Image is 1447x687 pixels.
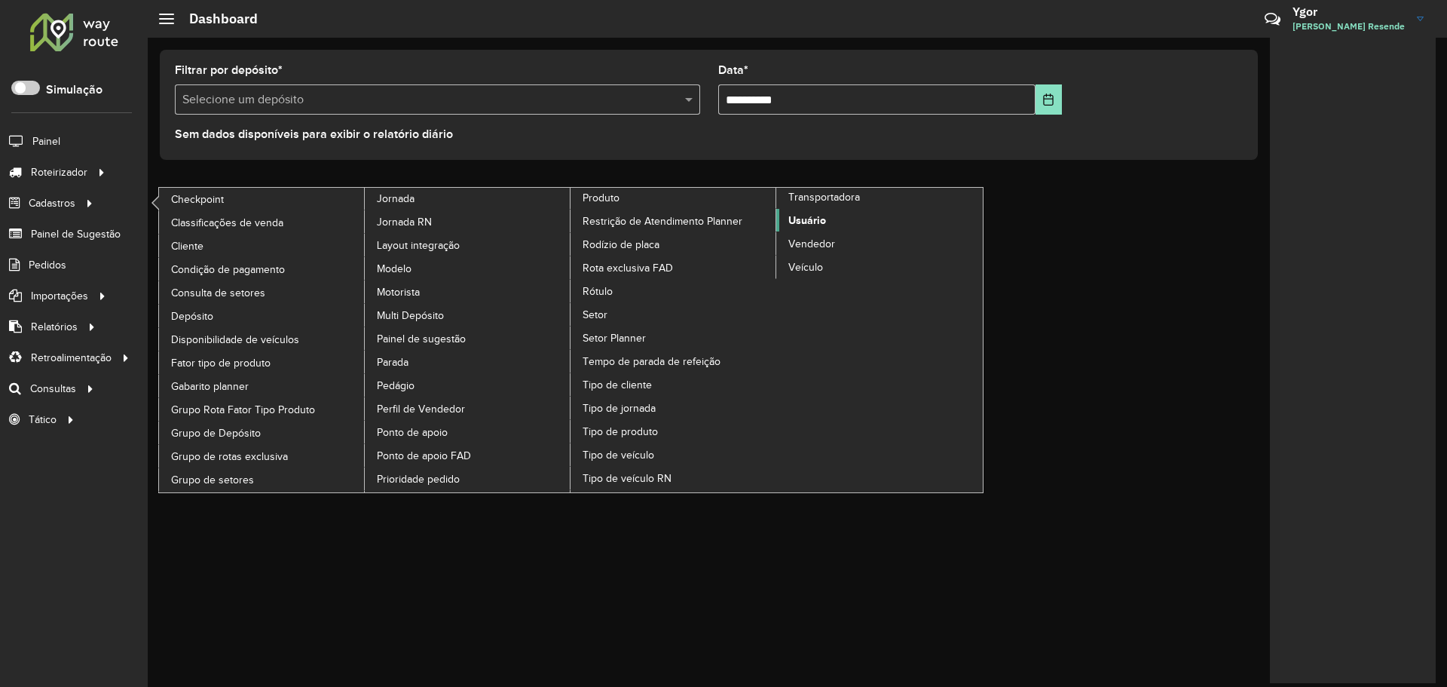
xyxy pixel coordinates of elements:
[46,81,102,99] label: Simulação
[175,61,283,79] label: Filtrar por depósito
[377,214,432,230] span: Jornada RN
[776,256,983,278] a: Veículo
[159,328,366,351] a: Disponibilidade de veículos
[571,210,777,232] a: Restrição de Atendimento Planner
[159,445,366,468] a: Grupo de rotas exclusiva
[171,192,224,207] span: Checkpoint
[159,281,366,304] a: Consulta de setores
[171,472,254,488] span: Grupo de setores
[175,125,453,143] label: Sem dados disponíveis para exibir o relatório diário
[174,11,258,27] h2: Dashboard
[365,210,571,233] a: Jornada RN
[1293,5,1406,19] h3: Ygor
[171,215,283,231] span: Classificações de venda
[365,304,571,327] a: Multi Depósito
[377,261,411,277] span: Modelo
[377,284,420,300] span: Motorista
[583,354,720,370] span: Tempo de parada de refeição
[788,189,860,205] span: Transportadora
[159,211,366,234] a: Classificações de venda
[583,447,654,463] span: Tipo de veículo
[171,285,265,301] span: Consulta de setores
[171,355,271,371] span: Fator tipo de produto
[159,398,366,421] a: Grupo Rota Fator Tipo Produto
[365,421,571,443] a: Ponto de apoio
[788,213,826,228] span: Usuário
[159,258,366,281] a: Condição de pagamento
[171,425,261,441] span: Grupo de Depósito
[377,401,465,417] span: Perfil de Vendedor
[171,332,299,348] span: Disponibilidade de veículos
[583,471,671,486] span: Tipo de veículo RN
[571,188,983,492] a: Transportadora
[776,209,983,232] a: Usuário
[583,190,619,206] span: Produto
[571,397,777,419] a: Tipo de jornada
[571,233,777,256] a: Rodízio de placa
[159,235,366,257] a: Cliente
[571,420,777,443] a: Tipo de produto
[571,280,777,302] a: Rótulo
[365,468,571,490] a: Prioridade pedido
[377,471,460,487] span: Prioridade pedido
[29,195,75,211] span: Cadastros
[1293,20,1406,33] span: [PERSON_NAME] Resende
[583,424,658,440] span: Tipo de produto
[571,327,777,349] a: Setor Planner
[365,327,571,350] a: Painel de sugestão
[583,237,659,253] span: Rodízio de placa
[159,188,571,492] a: Jornada
[377,191,415,207] span: Jornada
[171,449,288,465] span: Grupo de rotas exclusiva
[31,350,112,366] span: Retroalimentação
[583,213,742,229] span: Restrição de Atendimento Planner
[30,381,76,397] span: Consultas
[788,236,835,252] span: Vendedor
[571,256,777,279] a: Rota exclusiva FAD
[377,331,466,347] span: Painel de sugestão
[583,377,652,393] span: Tipo de cliente
[377,308,444,324] span: Multi Depósito
[29,257,66,273] span: Pedidos
[571,303,777,326] a: Setor
[377,448,471,464] span: Ponto de apoio FAD
[377,425,448,440] span: Ponto de apoio
[365,257,571,280] a: Modelo
[159,375,366,397] a: Gabarito planner
[571,443,777,466] a: Tipo de veículo
[365,374,571,397] a: Pedágio
[571,373,777,396] a: Tipo de cliente
[788,259,823,275] span: Veículo
[159,468,366,491] a: Grupo de setores
[776,232,983,255] a: Vendedor
[365,351,571,373] a: Parada
[31,319,78,335] span: Relatórios
[171,308,213,324] span: Depósito
[365,281,571,303] a: Motorista
[718,61,748,79] label: Data
[159,351,366,374] a: Fator tipo de produto
[377,354,408,370] span: Parada
[29,412,57,428] span: Tático
[171,379,249,394] span: Gabarito planner
[365,397,571,420] a: Perfil de Vendedor
[365,444,571,467] a: Ponto de apoio FAD
[571,467,777,489] a: Tipo de veículo RN
[171,238,203,254] span: Cliente
[571,350,777,373] a: Tempo de parada de refeição
[31,288,88,304] span: Importações
[159,422,366,444] a: Grupo de Depósito
[31,164,87,180] span: Roteirizador
[31,226,121,242] span: Painel de Sugestão
[1036,84,1062,115] button: Choose Date
[171,262,285,278] span: Condição de pagamento
[365,234,571,256] a: Layout integração
[583,284,613,299] span: Rótulo
[583,307,607,323] span: Setor
[159,305,366,327] a: Depósito
[32,133,60,149] span: Painel
[365,188,777,492] a: Produto
[583,400,656,416] span: Tipo de jornada
[377,238,460,253] span: Layout integração
[159,188,366,210] a: Checkpoint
